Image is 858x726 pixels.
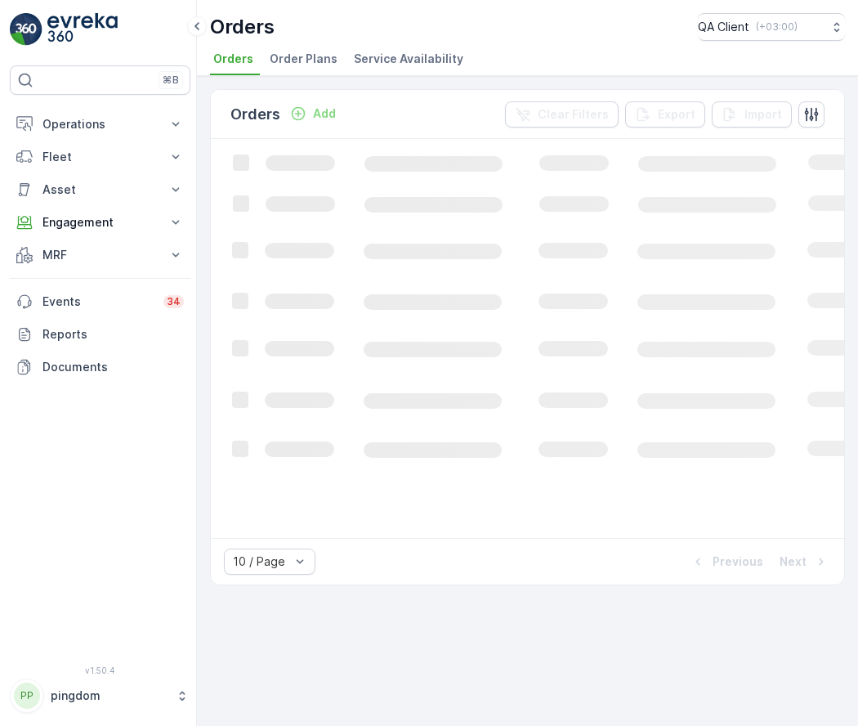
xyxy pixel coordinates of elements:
button: Engagement [10,206,190,239]
p: Add [313,105,336,122]
p: Export [658,106,695,123]
button: Import [712,101,792,128]
p: Orders [210,14,275,40]
p: Import [744,106,782,123]
button: MRF [10,239,190,271]
img: logo [10,13,42,46]
a: Reports [10,318,190,351]
p: 34 [167,295,181,308]
p: Operations [42,116,158,132]
span: Orders [213,51,253,67]
p: MRF [42,247,158,263]
p: Clear Filters [538,106,609,123]
p: Events [42,294,154,310]
a: Documents [10,351,190,383]
a: Events34 [10,285,190,318]
button: Previous [688,552,765,571]
p: Fleet [42,149,158,165]
span: Service Availability [354,51,463,67]
span: Order Plans [270,51,337,67]
button: Clear Filters [505,101,619,128]
p: Engagement [42,214,158,231]
p: Reports [42,326,184,343]
p: Next [780,553,807,570]
div: PP [14,683,40,709]
p: ⌘B [163,74,179,87]
button: Export [625,101,705,128]
button: Operations [10,108,190,141]
p: pingdom [51,688,168,704]
p: ( +03:00 ) [756,20,798,34]
p: QA Client [698,19,749,35]
img: logo_light-DOdMpM7g.png [47,13,118,46]
p: Orders [230,103,280,126]
p: Documents [42,359,184,375]
button: QA Client(+03:00) [698,13,845,41]
span: v 1.50.4 [10,665,190,675]
p: Previous [713,553,763,570]
button: Fleet [10,141,190,173]
button: PPpingdom [10,679,190,713]
button: Add [284,104,342,123]
button: Asset [10,173,190,206]
p: Asset [42,181,158,198]
button: Next [778,552,831,571]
